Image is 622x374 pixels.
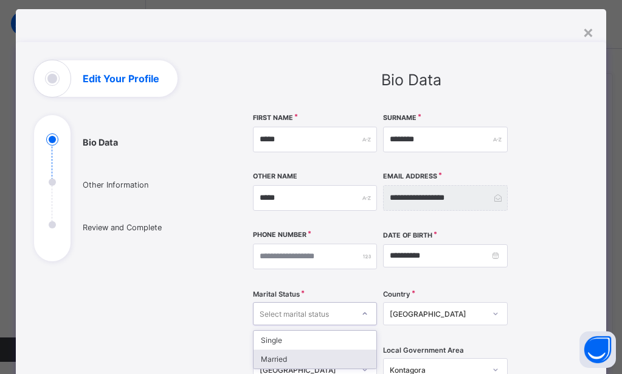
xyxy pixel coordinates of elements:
[253,290,300,298] span: Marital Status
[579,331,616,368] button: Open asap
[582,21,594,42] div: ×
[253,231,306,239] label: Phone Number
[253,172,297,180] label: Other Name
[383,290,410,298] span: Country
[383,346,464,355] span: Local Government Area
[254,331,377,350] div: Single
[383,172,437,180] label: Email Address
[383,231,432,239] label: Date of Birth
[390,309,485,319] div: [GEOGRAPHIC_DATA]
[381,71,441,89] span: Bio Data
[260,302,329,325] div: Select marital status
[83,74,159,83] h1: Edit Your Profile
[254,350,377,369] div: Married
[383,114,416,122] label: Surname
[253,114,293,122] label: First Name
